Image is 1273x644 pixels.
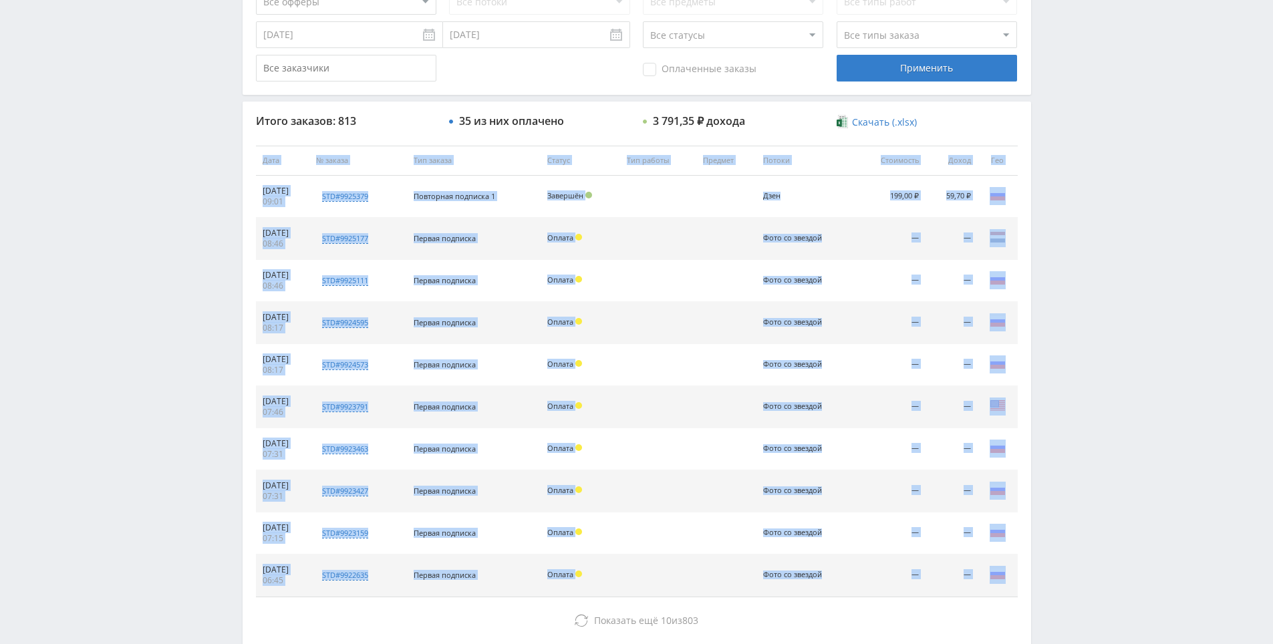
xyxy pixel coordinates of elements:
[575,234,582,240] span: Холд
[926,218,978,260] td: —
[547,527,573,537] span: Оплата
[263,196,303,207] div: 09:01
[575,402,582,409] span: Холд
[643,63,756,76] span: Оплаченные заказы
[322,191,368,202] div: std#9925379
[322,359,368,370] div: std#9924573
[256,55,436,82] input: Все заказчики
[575,360,582,367] span: Холд
[322,317,368,328] div: std#9924595
[585,192,592,198] span: Подтвержден
[263,575,303,586] div: 06:45
[263,281,303,291] div: 08:46
[990,524,1006,540] img: rus.png
[263,186,303,196] div: [DATE]
[926,554,978,597] td: —
[322,486,368,496] div: std#9923427
[594,614,658,627] span: Показать ещё
[263,270,303,281] div: [DATE]
[855,302,925,344] td: —
[263,396,303,407] div: [DATE]
[855,470,925,512] td: —
[322,444,368,454] div: std#9923463
[763,402,823,411] div: Фото со звездой
[322,275,368,286] div: std#9925111
[620,146,696,176] th: Тип работы
[926,386,978,428] td: —
[926,146,978,176] th: Доход
[547,443,573,453] span: Оплата
[309,146,407,176] th: № заказа
[547,190,583,200] span: Завершён
[990,313,1006,329] img: rus.png
[263,438,303,449] div: [DATE]
[414,275,476,285] span: Первая подписка
[263,480,303,491] div: [DATE]
[756,146,855,176] th: Потоки
[653,115,745,127] div: 3 791,35 ₽ дохода
[926,428,978,470] td: —
[256,146,310,176] th: Дата
[763,528,823,537] div: Фото со звездой
[263,312,303,323] div: [DATE]
[855,146,925,176] th: Стоимость
[263,533,303,544] div: 07:15
[763,318,823,327] div: Фото со звездой
[414,191,495,201] span: Повторная подписка 1
[547,275,573,285] span: Оплата
[414,528,476,538] span: Первая подписка
[263,323,303,333] div: 08:17
[547,359,573,369] span: Оплата
[855,260,925,302] td: —
[263,354,303,365] div: [DATE]
[263,449,303,460] div: 07:31
[763,192,823,200] div: Дзен
[837,115,848,128] img: xlsx
[855,554,925,597] td: —
[763,444,823,453] div: Фото со звездой
[263,565,303,575] div: [DATE]
[263,365,303,375] div: 08:17
[837,55,1017,82] div: Применить
[661,614,672,627] span: 10
[855,428,925,470] td: —
[855,512,925,554] td: —
[926,260,978,302] td: —
[322,528,368,538] div: std#9923159
[575,528,582,535] span: Холд
[407,146,541,176] th: Тип заказа
[256,115,436,127] div: Итого заказов: 813
[263,238,303,249] div: 08:46
[852,117,917,128] span: Скачать (.xlsx)
[575,318,582,325] span: Холд
[256,607,1018,634] button: Показать ещё 10из803
[855,176,925,218] td: 199,00 ₽
[990,397,1006,414] img: usa.png
[763,486,823,495] div: Фото со звездой
[837,116,917,129] a: Скачать (.xlsx)
[990,229,1006,245] img: nld.png
[575,276,582,283] span: Холд
[322,570,368,581] div: std#9922635
[575,571,582,577] span: Холд
[575,486,582,493] span: Холд
[414,401,476,412] span: Первая подписка
[414,359,476,369] span: Первая подписка
[926,344,978,386] td: —
[763,571,823,579] div: Фото со звездой
[322,233,368,244] div: std#9925177
[414,317,476,327] span: Первая подписка
[763,234,823,243] div: Фото со звездой
[414,486,476,496] span: Первая подписка
[990,482,1006,498] img: rus.png
[263,407,303,418] div: 07:46
[926,176,978,218] td: 59,70 ₽
[547,485,573,495] span: Оплата
[263,491,303,502] div: 07:31
[547,232,573,243] span: Оплата
[926,512,978,554] td: —
[414,444,476,454] span: Первая подписка
[541,146,620,176] th: Статус
[990,440,1006,456] img: rus.png
[459,115,564,127] div: 35 из них оплачено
